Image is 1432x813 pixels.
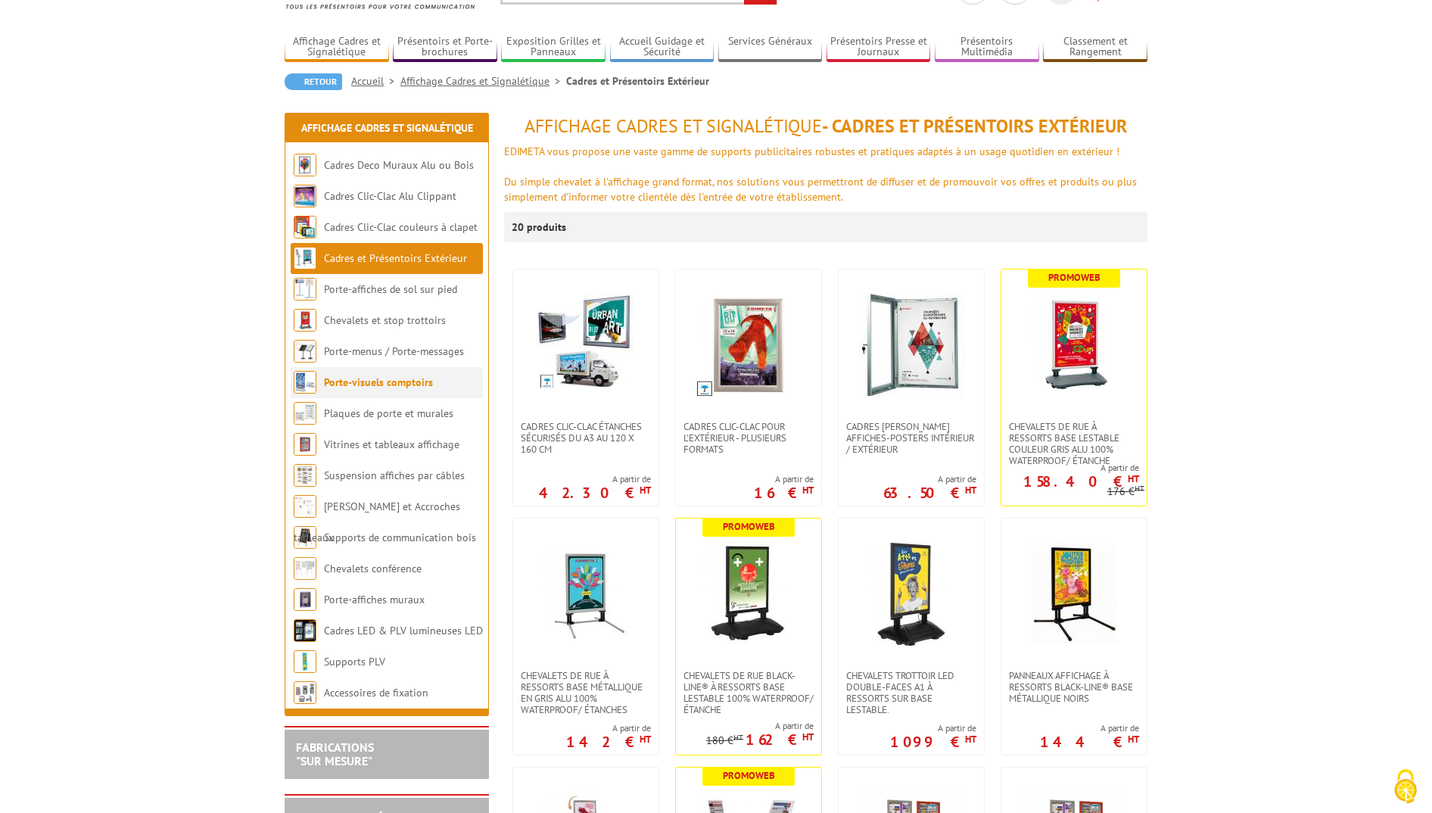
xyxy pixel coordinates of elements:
a: Chevalets de rue à ressorts base métallique en Gris Alu 100% WATERPROOF/ Étanches [513,670,658,715]
a: Présentoirs Multimédia [935,35,1039,60]
span: Chevalets de rue Black-Line® à ressorts base lestable 100% WATERPROOF/ Étanche [683,670,814,715]
a: Chevalets et stop trottoirs [324,313,446,327]
img: Cadres Deco Muraux Alu ou Bois [294,154,316,176]
a: Porte-affiches muraux [324,593,425,606]
a: FABRICATIONS"Sur Mesure" [296,740,374,768]
a: Exposition Grilles et Panneaux [501,35,605,60]
img: Porte-affiches muraux [294,588,316,611]
sup: HT [1135,483,1144,494]
img: Cadres LED & PLV lumineuses LED [294,619,316,642]
p: 63.50 € [883,488,976,497]
img: Vitrines et tableaux affichage [294,433,316,456]
div: Du simple chevalet à l'affichage grand format, nos solutions vous permettront de diffuser et de p... [504,174,1147,204]
a: Porte-menus / Porte-messages [324,344,464,358]
img: Supports PLV [294,650,316,673]
a: Chevalets Trottoir LED double-faces A1 à ressorts sur base lestable. [839,670,984,715]
span: Cadres Clic-Clac pour l'extérieur - PLUSIEURS FORMATS [683,421,814,455]
img: Cimaises et Accroches tableaux [294,495,316,518]
a: Accessoires de fixation [324,686,428,699]
span: A partir de [706,720,814,732]
p: 16 € [754,488,814,497]
img: Plaques de porte et murales [294,402,316,425]
span: Chevalets de rue à ressorts base lestable couleur Gris Alu 100% waterproof/ étanche [1009,421,1139,466]
img: Chevalets et stop trottoirs [294,309,316,332]
a: Chevalets de rue à ressorts base lestable couleur Gris Alu 100% waterproof/ étanche [1001,421,1147,466]
img: Chevalets de rue à ressorts base lestable couleur Gris Alu 100% waterproof/ étanche [1021,292,1127,398]
img: Cadres Clic-Clac Alu Clippant [294,185,316,207]
button: Cookies (fenêtre modale) [1379,762,1432,813]
span: A partir de [566,722,651,734]
a: Supports PLV [324,655,385,668]
span: A partir de [539,473,651,485]
li: Cadres et Présentoirs Extérieur [566,73,709,89]
img: Chevalets de rue Black-Line® à ressorts base lestable 100% WATERPROOF/ Étanche [696,541,802,647]
p: 158.40 € [1023,477,1139,486]
a: Panneaux affichage à ressorts Black-Line® base métallique Noirs [1001,670,1147,704]
span: A partir de [754,473,814,485]
sup: HT [802,484,814,497]
a: Cadres LED & PLV lumineuses LED [324,624,483,637]
img: Chevalets conférence [294,557,316,580]
sup: HT [1128,733,1139,746]
sup: HT [965,733,976,746]
a: Classement et Rangement [1043,35,1147,60]
sup: HT [1128,472,1139,485]
sup: HT [733,732,743,743]
a: [PERSON_NAME] et Accroches tableaux [294,500,460,544]
a: Présentoirs Presse et Journaux [827,35,931,60]
span: A partir de [883,473,976,485]
b: Promoweb [1048,271,1100,284]
a: Cadres Deco Muraux Alu ou Bois [324,158,474,172]
b: Promoweb [723,520,775,533]
span: Affichage Cadres et Signalétique [525,114,822,138]
img: Cadres Clic-Clac étanches sécurisés du A3 au 120 x 160 cm [537,292,635,391]
p: 180 € [706,735,743,746]
sup: HT [802,730,814,743]
p: 162 € [746,735,814,744]
a: Cadres et Présentoirs Extérieur [324,251,467,265]
a: Services Généraux [718,35,823,60]
img: Porte-visuels comptoirs [294,371,316,394]
a: Retour [285,73,342,90]
a: Cadres Clic-Clac Alu Clippant [324,189,456,203]
p: 176 € [1107,486,1144,497]
sup: HT [640,733,651,746]
img: Accessoires de fixation [294,681,316,704]
p: 142 € [566,737,651,746]
h1: - Cadres et Présentoirs Extérieur [504,117,1147,136]
a: Cadres [PERSON_NAME] affiches-posters intérieur / extérieur [839,421,984,455]
img: Suspension affiches par câbles [294,464,316,487]
span: Panneaux affichage à ressorts Black-Line® base métallique Noirs [1009,670,1139,704]
sup: HT [965,484,976,497]
p: 42.30 € [539,488,651,497]
a: Affichage Cadres et Signalétique [301,121,473,135]
a: Présentoirs et Porte-brochures [393,35,497,60]
img: Cadres vitrines affiches-posters intérieur / extérieur [858,292,964,398]
img: Chevalets Trottoir LED double-faces A1 à ressorts sur base lestable. [858,541,964,647]
a: Chevalets conférence [324,562,422,575]
span: A partir de [890,722,976,734]
img: Cadres Clic-Clac pour l'extérieur - PLUSIEURS FORMATS [696,292,802,398]
a: Cadres Clic-Clac couleurs à clapet [324,220,478,234]
span: A partir de [1001,462,1139,474]
a: Plaques de porte et murales [324,406,453,420]
span: Chevalets de rue à ressorts base métallique en Gris Alu 100% WATERPROOF/ Étanches [521,670,651,715]
img: Cadres et Présentoirs Extérieur [294,247,316,269]
a: Vitrines et tableaux affichage [324,438,459,451]
span: A partir de [1040,722,1139,734]
span: Chevalets Trottoir LED double-faces A1 à ressorts sur base lestable. [846,670,976,715]
div: EDIMETA vous propose une vaste gamme de supports publicitaires robustes et pratiques adaptés à un... [504,144,1147,159]
a: Chevalets de rue Black-Line® à ressorts base lestable 100% WATERPROOF/ Étanche [676,670,821,715]
img: Cadres Clic-Clac couleurs à clapet [294,216,316,238]
a: Accueil Guidage et Sécurité [610,35,714,60]
b: Promoweb [723,769,775,782]
span: Cadres [PERSON_NAME] affiches-posters intérieur / extérieur [846,421,976,455]
a: Affichage Cadres et Signalétique [400,74,566,88]
a: Cadres Clic-Clac étanches sécurisés du A3 au 120 x 160 cm [513,421,658,455]
img: Porte-menus / Porte-messages [294,340,316,363]
img: Porte-affiches de sol sur pied [294,278,316,301]
a: Affichage Cadres et Signalétique [285,35,389,60]
a: Accueil [351,74,400,88]
p: 1099 € [890,737,976,746]
a: Cadres Clic-Clac pour l'extérieur - PLUSIEURS FORMATS [676,421,821,455]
